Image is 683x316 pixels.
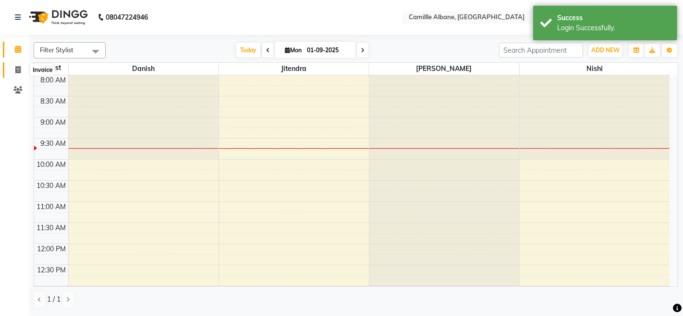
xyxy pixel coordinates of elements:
[557,13,670,23] div: Success
[106,4,148,31] b: 08047224946
[35,202,68,212] div: 11:00 AM
[47,294,61,304] span: 1 / 1
[36,265,68,275] div: 12:30 PM
[304,43,352,58] input: 2025-09-01
[39,96,68,106] div: 8:30 AM
[69,63,219,75] span: Danish
[36,244,68,254] div: 12:00 PM
[39,75,68,85] div: 8:00 AM
[40,46,73,54] span: Filter Stylist
[589,44,622,57] button: ADD NEW
[24,4,90,31] img: logo
[35,223,68,233] div: 11:30 AM
[39,139,68,149] div: 9:30 AM
[520,63,670,75] span: Nishi
[39,117,68,128] div: 9:00 AM
[236,43,260,58] span: Today
[219,63,369,75] span: Jitendra
[591,47,620,54] span: ADD NEW
[369,63,519,75] span: [PERSON_NAME]
[35,181,68,191] div: 10:30 AM
[557,23,670,33] div: Login Successfully.
[35,160,68,170] div: 10:00 AM
[499,43,583,58] input: Search Appointment
[30,64,55,76] div: Invoice
[282,47,304,54] span: Mon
